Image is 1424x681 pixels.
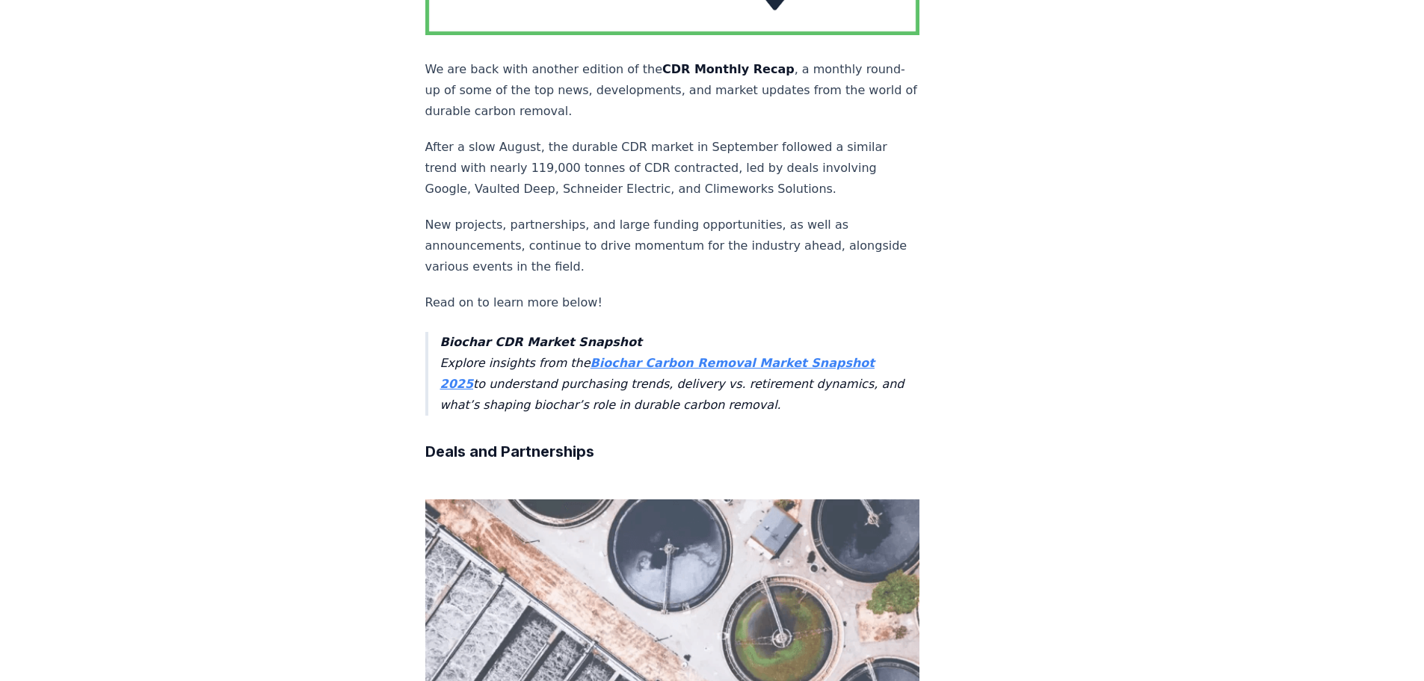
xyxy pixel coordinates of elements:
[425,137,920,200] p: After a slow August, the durable CDR market in September followed a similar trend with nearly 119...
[425,443,594,460] strong: Deals and Partnerships
[425,215,920,277] p: New projects, partnerships, and large funding opportunities, as well as announcements, continue t...
[440,335,904,412] em: Explore insights from the to understand purchasing trends, delivery vs. retirement dynamics, and ...
[425,292,920,313] p: Read on to learn more below!
[440,356,875,391] a: Biochar Carbon Removal Market Snapshot 2025
[662,62,795,76] strong: CDR Monthly Recap
[440,335,642,349] strong: Biochar CDR Market Snapshot
[425,59,920,122] p: We are back with another edition of the , a monthly round-up of some of the top news, development...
